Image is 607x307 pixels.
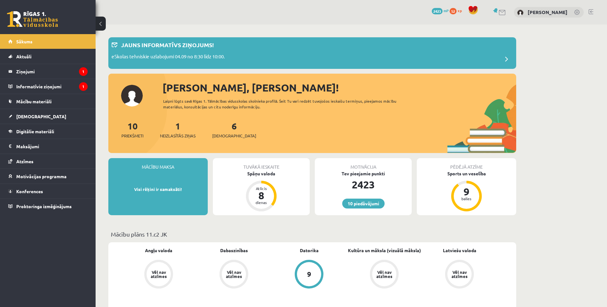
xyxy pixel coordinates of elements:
p: Jauns informatīvs ziņojums! [121,40,214,49]
span: Priekšmeti [121,133,143,139]
a: 52 xp [450,8,465,13]
div: 9 [457,186,476,197]
span: [DEMOGRAPHIC_DATA] [16,113,66,119]
div: 8 [252,190,271,201]
a: Rīgas 1. Tālmācības vidusskola [7,11,58,27]
a: Dabaszinības [220,247,248,254]
a: 6[DEMOGRAPHIC_DATA] [212,120,256,139]
div: Vēl nav atzīmes [451,270,468,278]
a: Motivācijas programma [8,169,88,184]
p: Visi rēķini ir samaksāti! [112,186,205,193]
i: 1 [79,67,88,76]
a: 2423 mP [432,8,449,13]
a: Latviešu valoda [443,247,476,254]
div: Vēl nav atzīmes [225,270,243,278]
div: Tuvākā ieskaite [213,158,310,170]
span: Proktoringa izmēģinājums [16,203,72,209]
span: [DEMOGRAPHIC_DATA] [212,133,256,139]
legend: Maksājumi [16,139,88,154]
a: Sākums [8,34,88,49]
a: Kultūra un māksla (vizuālā māksla) [348,247,421,254]
a: Aktuāli [8,49,88,64]
div: Atlicis [252,186,271,190]
a: Vēl nav atzīmes [196,260,271,290]
span: 2423 [432,8,443,14]
a: Maksājumi [8,139,88,154]
p: Mācību plāns 11.c2 JK [111,230,514,238]
a: Datorika [300,247,319,254]
a: Digitālie materiāli [8,124,88,139]
span: Aktuāli [16,54,32,59]
a: Angļu valoda [145,247,172,254]
div: balles [457,197,476,201]
div: Mācību maksa [108,158,208,170]
div: Laipni lūgts savā Rīgas 1. Tālmācības vidusskolas skolnieka profilā. Šeit Tu vari redzēt tuvojošo... [163,98,408,110]
a: Proktoringa izmēģinājums [8,199,88,214]
div: [PERSON_NAME], [PERSON_NAME]! [163,80,516,95]
p: eSkolas tehniskie uzlabojumi 04.09 no 8:30 līdz 10:00. [112,53,225,62]
div: Pēdējā atzīme [417,158,516,170]
a: Vēl nav atzīmes [347,260,422,290]
a: [DEMOGRAPHIC_DATA] [8,109,88,124]
span: Digitālie materiāli [16,128,54,134]
a: 10 piedāvājumi [342,199,385,208]
a: Informatīvie ziņojumi1 [8,79,88,94]
img: Rodrigo Skuja [517,10,524,16]
a: Mācību materiāli [8,94,88,109]
a: 9 [271,260,347,290]
span: xp [458,8,462,13]
span: Mācību materiāli [16,99,52,104]
legend: Ziņojumi [16,64,88,79]
a: Vēl nav atzīmes [121,260,196,290]
span: Neizlasītās ziņas [160,133,196,139]
div: 9 [307,271,311,278]
div: Tev pieejamie punkti [315,170,412,177]
div: Motivācija [315,158,412,170]
i: 1 [79,82,88,91]
div: 2423 [315,177,412,192]
span: Konferences [16,188,43,194]
a: Spāņu valoda Atlicis 8 dienas [213,170,310,212]
legend: Informatīvie ziņojumi [16,79,88,94]
span: 52 [450,8,457,14]
a: [PERSON_NAME] [528,9,567,15]
a: Sports un veselība 9 balles [417,170,516,212]
a: Jauns informatīvs ziņojums! eSkolas tehniskie uzlabojumi 04.09 no 8:30 līdz 10:00. [112,40,513,66]
a: Atzīmes [8,154,88,169]
span: Atzīmes [16,158,33,164]
span: mP [444,8,449,13]
a: Vēl nav atzīmes [422,260,497,290]
a: 10Priekšmeti [121,120,143,139]
a: 1Neizlasītās ziņas [160,120,196,139]
a: Ziņojumi1 [8,64,88,79]
div: Vēl nav atzīmes [150,270,168,278]
div: Sports un veselība [417,170,516,177]
div: Spāņu valoda [213,170,310,177]
span: Sākums [16,39,33,44]
a: Konferences [8,184,88,199]
span: Motivācijas programma [16,173,67,179]
div: dienas [252,201,271,204]
div: Vēl nav atzīmes [375,270,393,278]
